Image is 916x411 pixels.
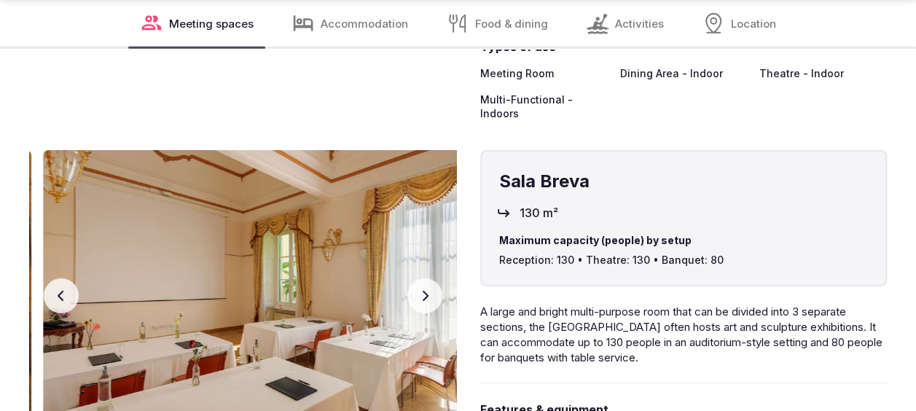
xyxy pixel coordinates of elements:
[480,93,608,121] span: Multi-Functional - Indoors
[499,169,868,194] h4: Sala Breva
[520,205,558,221] span: 130 m²
[499,253,868,267] span: Reception: 130 • Theatre: 130 • Banquet: 80
[169,16,254,31] span: Meeting spaces
[475,16,548,31] span: Food & dining
[499,233,868,248] span: Maximum capacity (people) by setup
[759,66,844,81] span: Theatre - Indoor
[731,16,776,31] span: Location
[480,66,554,81] span: Meeting Room
[619,66,722,81] span: Dining Area - Indoor
[480,305,882,364] span: A large and bright multi-purpose room that can be divided into 3 separate sections, the [GEOGRAPH...
[615,16,664,31] span: Activities
[321,16,408,31] span: Accommodation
